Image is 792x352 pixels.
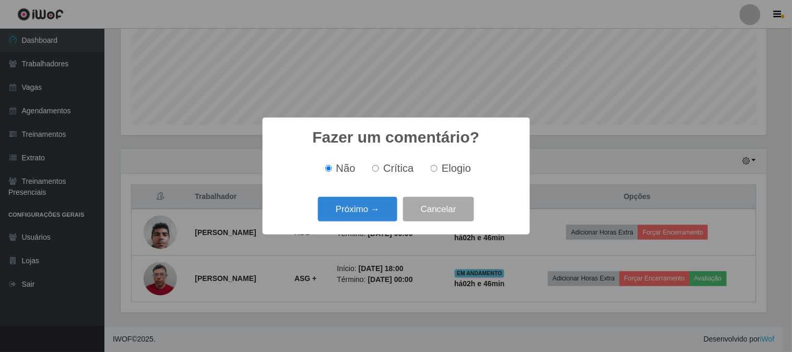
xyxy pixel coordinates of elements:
h2: Fazer um comentário? [312,128,479,147]
button: Cancelar [403,197,474,221]
input: Crítica [372,165,379,172]
button: Próximo → [318,197,397,221]
span: Não [336,162,356,174]
input: Elogio [431,165,438,172]
input: Não [325,165,332,172]
span: Crítica [383,162,414,174]
span: Elogio [442,162,471,174]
